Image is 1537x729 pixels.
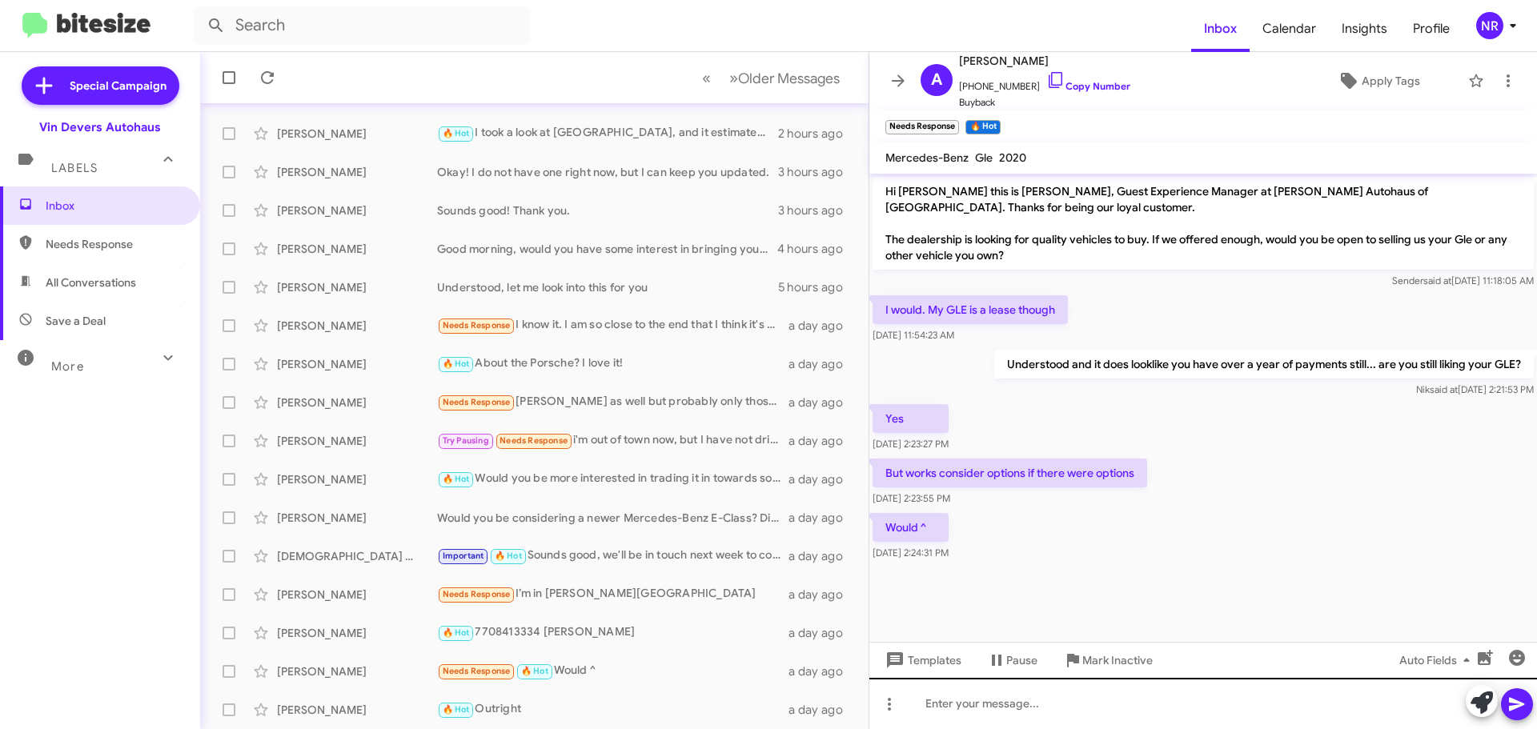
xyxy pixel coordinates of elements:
span: 🔥 Hot [521,666,548,676]
span: [PHONE_NUMBER] [959,70,1130,94]
div: NR [1476,12,1503,39]
div: [PERSON_NAME] [277,241,437,257]
small: 🔥 Hot [965,120,1000,134]
div: 4 hours ago [777,241,856,257]
span: 🔥 Hot [443,627,470,638]
div: a day ago [789,625,856,641]
span: said at [1430,383,1458,395]
div: Would you be more interested in trading it in towards something we have here? or outright selling... [437,470,789,488]
div: a day ago [789,318,856,334]
a: Calendar [1250,6,1329,52]
input: Search [194,6,530,45]
div: i'm out of town now, but I have not driven that vehicle since the estimate so whatever it was at ... [437,431,789,450]
span: Mark Inactive [1082,646,1153,675]
div: [PERSON_NAME] [277,356,437,372]
div: [PERSON_NAME] [277,510,437,526]
button: Templates [869,646,974,675]
div: 7708413334 [PERSON_NAME] [437,623,789,642]
span: [DATE] 11:54:23 AM [873,329,954,341]
div: [PERSON_NAME] [277,279,437,295]
a: Profile [1400,6,1463,52]
span: A [931,67,942,93]
div: I know it. I am so close to the end that I think it's probably best to stay put. I work from home... [437,316,789,334]
button: NR [1463,12,1519,39]
span: Auto Fields [1399,646,1476,675]
span: Needs Response [46,236,182,252]
span: Gle [975,150,993,165]
p: Yes [873,404,949,433]
span: [DATE] 2:23:55 PM [873,492,950,504]
div: 2 hours ago [778,126,856,142]
button: Previous [692,62,720,94]
div: Good morning, would you have some interest in bringing your Q3 to the dealership either [DATE] or... [437,241,777,257]
div: [DEMOGRAPHIC_DATA] Poplar [277,548,437,564]
div: [PERSON_NAME] [277,587,437,603]
span: [DATE] 2:24:31 PM [873,547,949,559]
span: 2020 [999,150,1026,165]
div: [PERSON_NAME] [277,318,437,334]
div: Would ^ [437,662,789,680]
div: [PERSON_NAME] [277,164,437,180]
div: [PERSON_NAME] [277,625,437,641]
span: Needs Response [443,589,511,599]
span: Sender [DATE] 11:18:05 AM [1392,274,1534,286]
span: 🔥 Hot [443,358,470,369]
div: [PERSON_NAME] [277,126,437,142]
p: But works consider options if there were options [873,459,1147,487]
span: All Conversations [46,274,136,290]
button: Auto Fields [1387,646,1489,675]
span: » [729,68,738,88]
div: [PERSON_NAME] [277,702,437,718]
span: Inbox [46,198,182,214]
a: Copy Number [1046,80,1130,92]
div: Would you be considering a newer Mercedes-Benz E-Class? Different model? [437,510,789,526]
span: Nik [DATE] 2:21:53 PM [1416,383,1534,395]
span: 🔥 Hot [495,551,522,561]
div: a day ago [789,587,856,603]
span: Buyback [959,94,1130,110]
span: Try Pausing [443,435,489,446]
div: Understood, let me look into this for you [437,279,778,295]
a: Special Campaign [22,66,179,105]
span: Save a Deal [46,313,106,329]
div: Okay! I do not have one right now, but I can keep you updated. [437,164,778,180]
button: Apply Tags [1296,66,1460,95]
small: Needs Response [885,120,959,134]
div: 3 hours ago [778,202,856,218]
div: a day ago [789,702,856,718]
span: Needs Response [443,666,511,676]
div: a day ago [789,356,856,372]
div: About the Porsche? I love it! [437,354,789,373]
div: Sounds good! Thank you. [437,202,778,218]
div: a day ago [789,471,856,487]
span: More [51,359,84,374]
span: Needs Response [500,435,568,446]
p: Understood and it does looklike you have over a year of payments still... are you still liking yo... [994,350,1534,379]
span: « [702,68,711,88]
div: [PERSON_NAME] [277,471,437,487]
span: Needs Response [443,320,511,330]
button: Next [720,62,849,94]
span: Mercedes-Benz [885,150,969,165]
div: I took a look at [GEOGRAPHIC_DATA], and it estimates it at 22,560. We are usually in their ballpa... [437,124,778,142]
div: [PERSON_NAME] [277,395,437,411]
span: Special Campaign [70,78,167,94]
span: 🔥 Hot [443,704,470,715]
nav: Page navigation example [693,62,849,94]
p: Would ^ [873,513,949,542]
span: Labels [51,161,98,175]
a: Insights [1329,6,1400,52]
span: [DATE] 2:23:27 PM [873,438,949,450]
div: a day ago [789,433,856,449]
button: Mark Inactive [1050,646,1166,675]
span: said at [1423,274,1451,286]
a: Inbox [1191,6,1250,52]
div: [PERSON_NAME] [277,433,437,449]
button: Pause [974,646,1050,675]
span: Important [443,551,484,561]
span: 🔥 Hot [443,128,470,138]
div: a day ago [789,510,856,526]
